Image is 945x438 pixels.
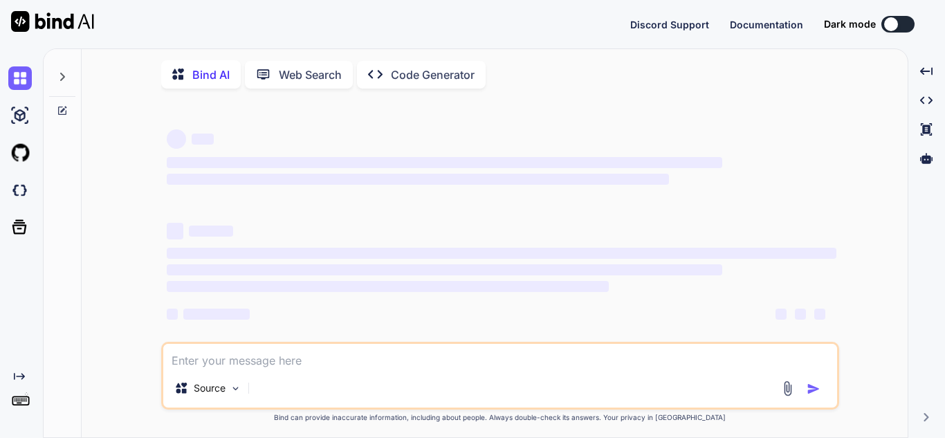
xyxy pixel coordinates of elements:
[11,11,94,32] img: Bind AI
[730,19,803,30] span: Documentation
[167,309,178,320] span: ‌
[8,141,32,165] img: githubLight
[8,66,32,90] img: chat
[183,309,250,320] span: ‌
[167,129,186,149] span: ‌
[189,226,233,237] span: ‌
[279,66,342,83] p: Web Search
[824,17,876,31] span: Dark mode
[167,281,609,292] span: ‌
[167,223,183,239] span: ‌
[730,17,803,32] button: Documentation
[814,309,825,320] span: ‌
[391,66,475,83] p: Code Generator
[192,134,214,145] span: ‌
[795,309,806,320] span: ‌
[776,309,787,320] span: ‌
[230,383,241,394] img: Pick Models
[161,412,839,423] p: Bind can provide inaccurate information, including about people. Always double-check its answers....
[8,179,32,202] img: darkCloudIdeIcon
[807,382,820,396] img: icon
[8,104,32,127] img: ai-studio
[167,248,836,259] span: ‌
[167,264,722,275] span: ‌
[630,19,709,30] span: Discord Support
[630,17,709,32] button: Discord Support
[192,66,230,83] p: Bind AI
[194,381,226,395] p: Source
[167,157,722,168] span: ‌
[780,381,796,396] img: attachment
[167,174,669,185] span: ‌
